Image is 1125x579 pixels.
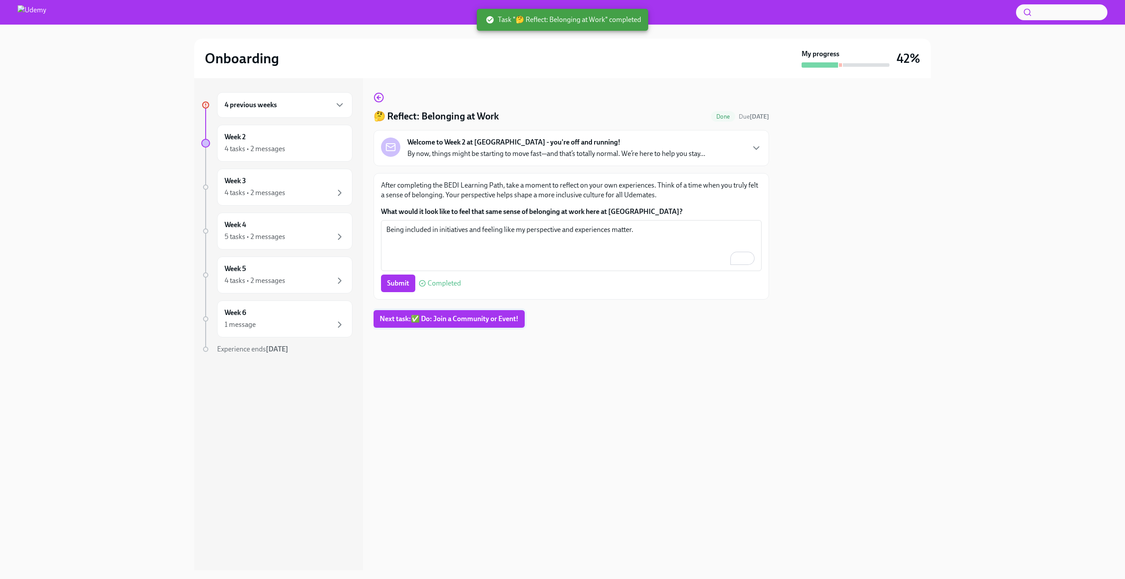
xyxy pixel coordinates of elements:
a: Week 24 tasks • 2 messages [201,125,352,162]
div: 4 tasks • 2 messages [225,188,285,198]
h6: Week 2 [225,132,246,142]
h6: Week 3 [225,176,246,186]
span: Experience ends [217,345,288,353]
p: By now, things might be starting to move fast—and that’s totally normal. We’re here to help you s... [407,149,705,159]
a: Week 61 message [201,300,352,337]
span: Task "🤔 Reflect: Belonging at Work" completed [486,15,641,25]
p: After completing the BEDI Learning Path, take a moment to reflect on your own experiences. Think ... [381,181,762,200]
h6: Week 4 [225,220,246,230]
strong: [DATE] [750,113,769,120]
div: 5 tasks • 2 messages [225,232,285,242]
a: Week 34 tasks • 2 messages [201,169,352,206]
div: 1 message [225,320,256,329]
span: Completed [428,280,461,287]
strong: My progress [802,49,839,59]
h6: 4 previous weeks [225,100,277,110]
strong: Welcome to Week 2 at [GEOGRAPHIC_DATA] - you're off and running! [407,138,621,147]
a: Week 45 tasks • 2 messages [201,213,352,250]
span: Due [739,113,769,120]
img: Udemy [18,5,46,19]
div: 4 tasks • 2 messages [225,144,285,154]
a: Week 54 tasks • 2 messages [201,257,352,293]
strong: [DATE] [266,345,288,353]
span: Done [711,113,735,120]
label: What would it look like to feel that same sense of belonging at work here at [GEOGRAPHIC_DATA]? [381,207,762,217]
span: Next task : ✅ Do: Join a Community or Event! [380,315,519,323]
h4: 🤔 Reflect: Belonging at Work [374,110,499,123]
button: Next task:✅ Do: Join a Community or Event! [374,310,525,328]
h6: Week 6 [225,308,246,318]
h3: 42% [896,51,920,66]
div: 4 previous weeks [217,92,352,118]
h2: Onboarding [205,50,279,67]
h6: Week 5 [225,264,246,274]
span: Submit [387,279,409,288]
span: September 6th, 2025 11:00 [739,112,769,121]
div: 4 tasks • 2 messages [225,276,285,286]
button: Submit [381,275,415,292]
textarea: To enrich screen reader interactions, please activate Accessibility in Grammarly extension settings [386,224,756,267]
